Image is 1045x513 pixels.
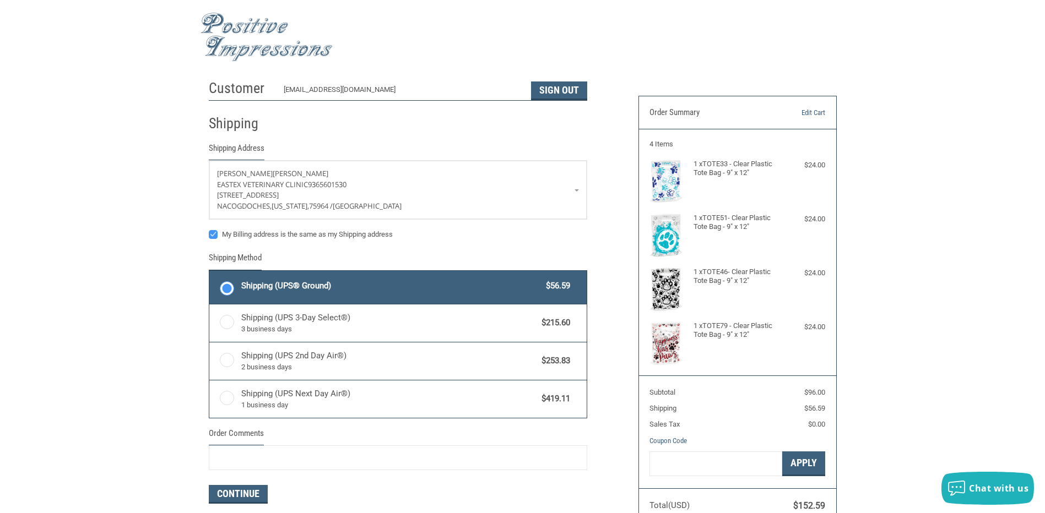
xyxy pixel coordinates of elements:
[537,392,571,405] span: $419.11
[308,179,346,189] span: 9365601530
[537,354,571,367] span: $253.83
[209,79,273,97] h2: Customer
[649,436,687,445] a: Coupon Code
[781,321,825,332] div: $24.00
[804,388,825,396] span: $96.00
[694,321,779,340] h4: 1 x TOTE79 - Clear Plastic Tote Bag - 9" x 12"
[209,142,264,160] legend: Shipping Address
[209,161,587,219] a: Enter or select a different address
[969,482,1028,494] span: Chat with us
[781,214,825,225] div: $24.00
[649,420,680,428] span: Sales Tax
[209,485,268,504] button: Continue
[649,388,675,396] span: Subtotal
[649,404,676,412] span: Shipping
[217,190,279,200] span: [STREET_ADDRESS]
[201,13,333,62] img: Positive Impressions
[241,312,537,335] span: Shipping (UPS 3-Day Select®)
[272,201,309,211] span: [US_STATE],
[241,388,537,411] span: Shipping (UPS Next Day Air®)
[309,201,333,211] span: 75964 /
[273,168,328,178] span: [PERSON_NAME]
[782,451,825,476] button: Apply
[209,252,262,270] legend: Shipping Method
[781,160,825,171] div: $24.00
[241,280,541,292] span: Shipping (UPS® Ground)
[649,140,825,149] h3: 4 Items
[537,316,571,329] span: $215.60
[649,107,769,118] h3: Order Summary
[769,107,825,118] a: Edit Cart
[217,179,308,189] span: EASTEX VETERINARY CLINIC
[694,160,779,178] h4: 1 x TOTE33 - Clear Plastic Tote Bag - 9" x 12"
[649,500,690,510] span: Total (USD)
[217,168,273,178] span: [PERSON_NAME]
[694,268,779,286] h4: 1 x TOTE46- Clear Plastic Tote Bag - 9" x 12"
[209,230,587,239] label: My Billing address is the same as my Shipping address
[531,81,587,100] button: Sign Out
[541,280,571,292] span: $56.59
[694,214,779,232] h4: 1 x TOTE51- Clear Plastic Tote Bag - 9" x 12"
[941,472,1034,505] button: Chat with us
[209,114,273,133] h2: Shipping
[808,420,825,428] span: $0.00
[649,451,782,476] input: Gift Certificate or Coupon Code
[241,324,537,335] span: 3 business days
[241,362,537,373] span: 2 business days
[333,201,402,211] span: [GEOGRAPHIC_DATA]
[804,404,825,412] span: $56.59
[209,427,264,445] legend: Order Comments
[241,350,537,373] span: Shipping (UPS 2nd Day Air®)
[241,400,537,411] span: 1 business day
[217,201,272,211] span: NACOGDOCHES,
[284,84,520,100] div: [EMAIL_ADDRESS][DOMAIN_NAME]
[793,500,825,511] span: $152.59
[781,268,825,279] div: $24.00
